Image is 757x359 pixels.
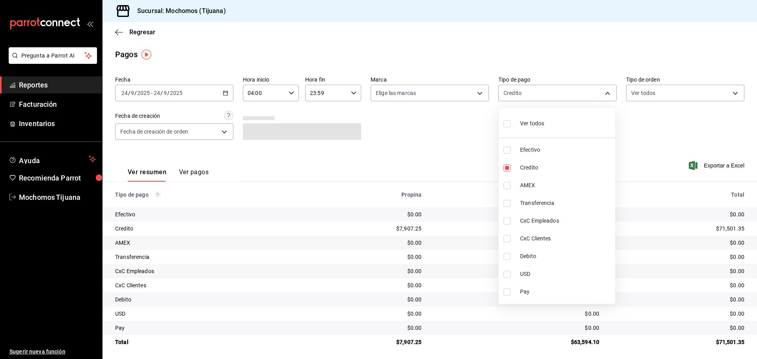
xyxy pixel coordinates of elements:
span: Efectivo [520,146,612,154]
span: Credito [520,164,612,172]
span: CxC Empleados [520,217,612,225]
span: AMEX [520,181,612,190]
span: Transferencia [520,199,612,207]
span: Pay [520,288,612,296]
span: Ver todos [520,119,544,128]
img: Tooltip marker [142,50,151,60]
span: USD [520,270,612,278]
span: CxC Clientes [520,234,612,243]
span: Debito [520,252,612,260]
